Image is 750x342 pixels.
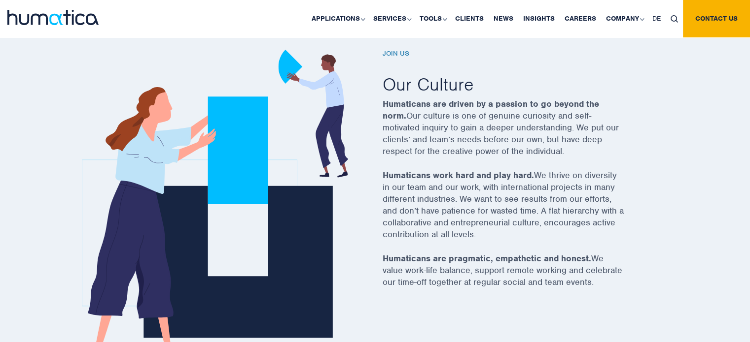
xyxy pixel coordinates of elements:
span: DE [652,14,661,23]
img: logo [7,10,99,25]
strong: Humaticans are pragmatic, empathetic and honest. [383,253,591,264]
p: Our culture is one of genuine curiosity and self-motivated inquiry to gain a deeper understanding... [383,98,649,169]
h6: Join us [383,50,649,58]
p: We value work-life balance, support remote working and celebrate our time-off together at regular... [383,252,649,300]
p: We thrive on diversity in our team and our work, with international projects in many different in... [383,169,649,252]
strong: Humaticans are driven by a passion to go beyond the norm. [383,98,599,121]
h2: Our Culture [383,73,649,95]
img: search_icon [671,15,678,23]
strong: Humaticans work hard and play hard. [383,170,534,181]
